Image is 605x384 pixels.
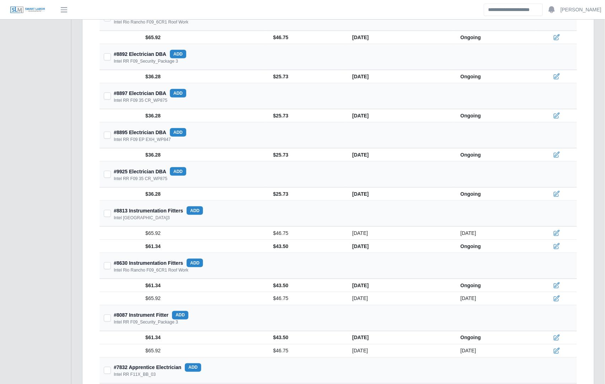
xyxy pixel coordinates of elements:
[267,292,347,305] td: $46.75
[561,6,601,14] a: [PERSON_NAME]
[141,31,267,44] td: $65.92
[114,320,178,325] div: Intel RR F09_Security_Package 3
[347,292,455,305] td: [DATE]
[267,279,347,292] td: $43.50
[347,70,455,83] td: [DATE]
[267,188,347,201] td: $25.73
[170,128,186,137] button: add
[114,363,201,372] div: #7832 Apprentice Electrician
[455,240,535,253] td: Ongoing
[455,331,535,344] td: Ongoing
[347,227,455,240] td: [DATE]
[141,331,267,344] td: $61.34
[141,148,267,162] td: $36.28
[114,206,203,215] div: #8813 Instrumentation Fitters
[141,227,267,240] td: $65.92
[347,109,455,122] td: [DATE]
[185,363,201,372] button: add
[114,137,171,142] div: Intel RR F09 EP EXH_WP847
[455,31,535,44] td: Ongoing
[114,167,186,176] div: #9925 Electrician DBA
[114,89,186,98] div: #8897 Electrician DBA
[347,148,455,162] td: [DATE]
[114,215,170,221] div: Intel [GEOGRAPHIC_DATA]3
[455,109,535,122] td: Ongoing
[141,344,267,358] td: $65.92
[114,128,186,137] div: #8895 Electrician DBA
[141,188,267,201] td: $36.28
[170,89,186,98] button: add
[114,176,167,182] div: Intel RR F09 35 CR_WP875
[172,311,188,320] button: add
[267,70,347,83] td: $25.73
[10,6,45,14] img: SLM Logo
[267,344,347,358] td: $46.75
[267,109,347,122] td: $25.73
[114,311,188,320] div: #8087 Instrument Fitter
[114,58,178,64] div: Intel RR F09_Security_Package 3
[455,344,535,358] td: [DATE]
[455,70,535,83] td: Ongoing
[267,227,347,240] td: $46.75
[141,109,267,122] td: $36.28
[141,279,267,292] td: $61.34
[170,50,186,58] button: add
[455,279,535,292] td: Ongoing
[484,4,543,16] input: Search
[347,31,455,44] td: [DATE]
[114,50,186,58] div: #8892 Electrician DBA
[114,259,203,267] div: #8630 Instrumentation Fitters
[267,331,347,344] td: $43.50
[187,259,203,267] button: add
[347,331,455,344] td: [DATE]
[455,292,535,305] td: [DATE]
[114,267,188,273] div: Intel Rio Rancho F09_6CR1 Roof Work
[170,167,186,176] button: add
[267,240,347,253] td: $43.50
[141,70,267,83] td: $36.28
[114,19,188,25] div: Intel Rio Rancho F09_6CR1 Roof Work
[187,206,203,215] button: add
[267,31,347,44] td: $46.75
[114,372,156,378] div: Intel RR F11X_BB_03
[267,148,347,162] td: $25.73
[455,148,535,162] td: Ongoing
[141,292,267,305] td: $65.92
[347,188,455,201] td: [DATE]
[347,344,455,358] td: [DATE]
[347,240,455,253] td: [DATE]
[141,240,267,253] td: $61.34
[114,98,167,103] div: Intel RR F09 35 CR_WP875
[347,279,455,292] td: [DATE]
[455,188,535,201] td: Ongoing
[455,227,535,240] td: [DATE]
